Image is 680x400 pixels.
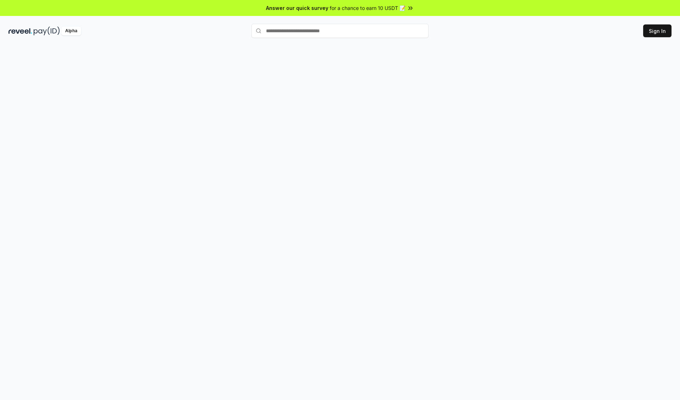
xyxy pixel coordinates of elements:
img: reveel_dark [8,27,32,35]
span: for a chance to earn 10 USDT 📝 [330,4,406,12]
span: Answer our quick survey [266,4,328,12]
img: pay_id [34,27,60,35]
button: Sign In [643,24,671,37]
div: Alpha [61,27,81,35]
